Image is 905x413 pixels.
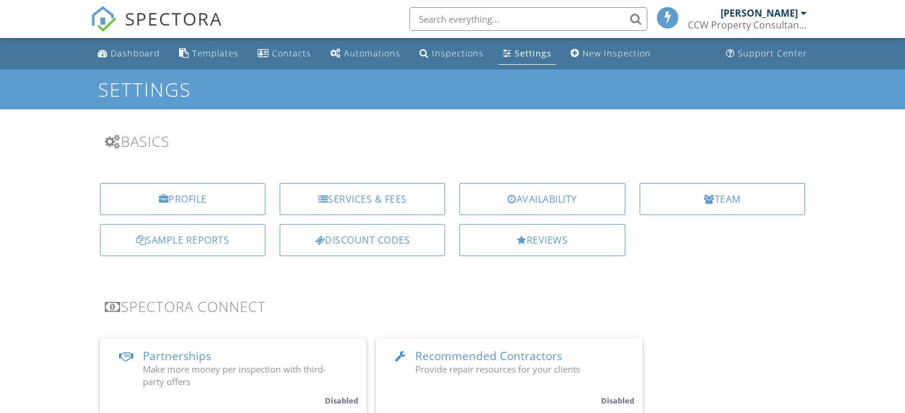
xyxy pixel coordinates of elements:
span: Provide repair resources for your clients [415,363,580,375]
div: CCW Property Consultants LLC [688,19,807,31]
a: New Inspection [566,43,656,65]
a: Dashboard [93,43,165,65]
a: Profile [100,183,265,215]
div: Automations [344,48,400,59]
div: Support Center [738,48,807,59]
h3: Basics [105,133,800,149]
a: Availability [459,183,625,215]
a: Automations (Basic) [325,43,405,65]
div: New Inspection [583,48,651,59]
div: Templates [192,48,239,59]
small: Disabled [325,395,358,406]
span: Partnerships [143,348,211,364]
a: SPECTORA [90,16,223,41]
span: Make more money per inspection with third-party offers [143,363,326,387]
a: Settings [498,43,556,65]
small: Disabled [601,395,634,406]
a: Sample Reports [100,224,265,256]
a: Contacts [253,43,316,65]
a: Discount Codes [280,224,445,256]
span: SPECTORA [125,6,223,31]
div: Dashboard [111,48,160,59]
span: Recommended Contractors [415,348,562,364]
img: The Best Home Inspection Software - Spectora [90,6,117,32]
div: Inspections [432,48,484,59]
div: Contacts [272,48,311,59]
a: Support Center [721,43,812,65]
a: Services & Fees [280,183,445,215]
div: [PERSON_NAME] [721,7,798,19]
a: Team [640,183,805,215]
h3: Spectora Connect [105,298,800,314]
a: Inspections [415,43,488,65]
input: Search everything... [409,7,647,31]
h1: Settings [98,79,807,100]
a: Templates [174,43,243,65]
div: Settings [515,48,552,59]
a: Reviews [459,224,625,256]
